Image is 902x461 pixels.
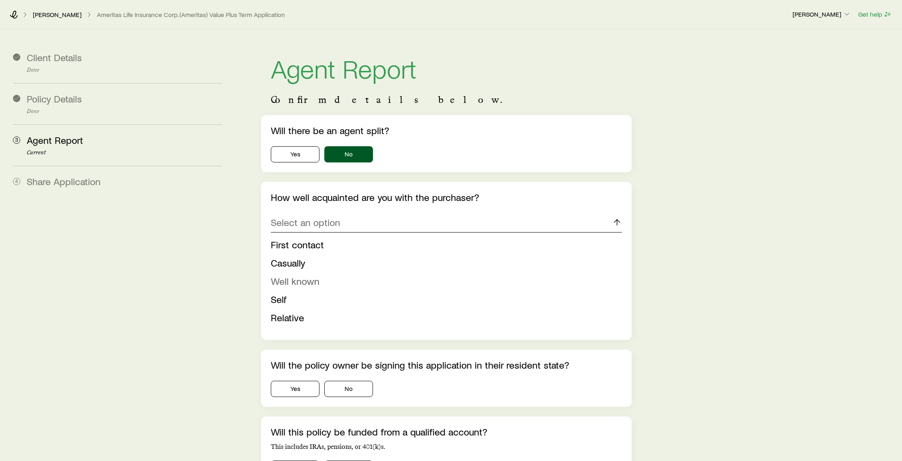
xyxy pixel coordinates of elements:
span: Casually [271,257,305,269]
button: [PERSON_NAME] [792,10,851,19]
div: isPolicyOwnerSigningInResidentState.value [271,381,621,397]
button: Yes [271,381,319,397]
label: Will there be an agent split? [271,124,389,136]
div: hasAgentSplit [271,146,621,162]
p: Done [27,67,222,73]
span: Well known [271,275,319,287]
li: Self [271,290,617,309]
span: 3 [13,137,20,144]
button: Ameritas Life Insurance Corp. (Ameritas) Value Plus Term Application [96,11,285,19]
p: Done [27,108,222,115]
li: Relative [271,309,617,327]
span: Agent Report [27,134,83,146]
h1: Agent Report [271,55,621,81]
p: [PERSON_NAME] [793,10,851,18]
span: 4 [13,178,20,185]
p: Current [27,149,222,156]
p: This includes IRAs, pensions, or 401(k)s. [271,443,621,451]
li: Casually [271,254,617,272]
span: Relative [271,312,304,323]
button: Yes [271,146,319,162]
a: [PERSON_NAME] [32,11,82,19]
span: Share Application [27,175,101,187]
span: Client Details [27,51,82,63]
span: Self [271,293,287,305]
p: Confirm details below. [271,94,621,105]
label: How well acquainted are you with the purchaser? [271,191,479,203]
span: Policy Details [27,93,82,105]
label: Will this policy be funded from a qualified account? [271,426,487,438]
li: First contact [271,236,617,254]
li: Well known [271,272,617,290]
button: No [324,146,373,162]
span: First contact [271,239,324,250]
button: Get help [858,10,892,19]
button: No [324,381,373,397]
p: Select an option [271,217,340,228]
label: Will the policy owner be signing this application in their resident state? [271,359,569,371]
